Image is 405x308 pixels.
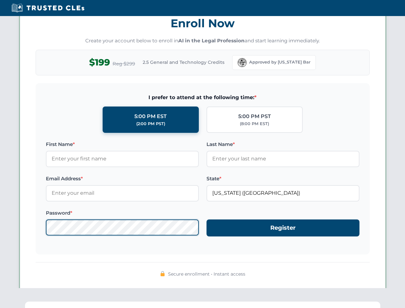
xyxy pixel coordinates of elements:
[178,38,245,44] strong: AI in the Legal Profession
[249,59,310,65] span: Approved by [US_STATE] Bar
[168,270,245,278] span: Secure enrollment • Instant access
[46,141,199,148] label: First Name
[113,60,135,68] span: Reg $299
[46,209,199,217] label: Password
[36,13,370,33] h3: Enroll Now
[46,185,199,201] input: Enter your email
[136,121,165,127] div: (2:00 PM PST)
[46,93,359,102] span: I prefer to attend at the following time:
[207,185,359,201] input: Florida (FL)
[238,112,271,121] div: 5:00 PM PST
[207,141,359,148] label: Last Name
[160,271,165,276] img: 🔒
[240,121,269,127] div: (8:00 PM EST)
[36,37,370,45] p: Create your account below to enroll in and start learning immediately.
[46,151,199,167] input: Enter your first name
[238,58,247,67] img: Florida Bar
[207,175,359,183] label: State
[46,175,199,183] label: Email Address
[207,151,359,167] input: Enter your last name
[134,112,167,121] div: 5:00 PM EST
[143,59,224,66] span: 2.5 General and Technology Credits
[207,219,359,236] button: Register
[89,55,110,70] span: $199
[10,3,86,13] img: Trusted CLEs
